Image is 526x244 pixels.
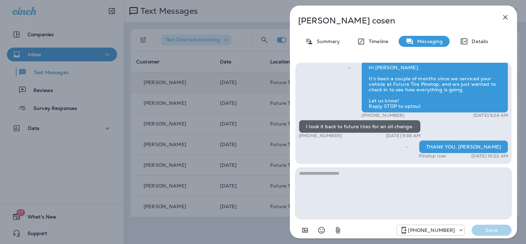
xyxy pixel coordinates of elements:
[298,223,312,237] button: Add in a premade template
[348,64,351,70] span: Sent
[473,113,508,118] p: [DATE] 8:24 AM
[386,133,421,139] p: [DATE] 9:38 AM
[408,227,455,233] p: [PHONE_NUMBER]
[471,153,508,159] p: [DATE] 10:22 AM
[361,61,508,113] div: Hi [PERSON_NAME], It’s been a couple of months since we serviced your vehicle at Future Tire Pine...
[468,39,488,44] p: Details
[419,153,447,159] p: Pinetop User
[405,143,409,150] span: Sent
[419,140,508,153] div: THANK YOU, [PERSON_NAME]
[299,133,342,139] p: [PHONE_NUMBER]
[299,120,421,133] div: I took it back to future tires for an oil change.
[365,39,388,44] p: Timeline
[397,226,464,234] div: +1 (928) 232-1970
[298,16,486,26] p: [PERSON_NAME] cosen
[414,39,443,44] p: Messaging
[361,113,404,118] p: [PHONE_NUMBER]
[313,39,340,44] p: Summary
[315,223,328,237] button: Select an emoji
